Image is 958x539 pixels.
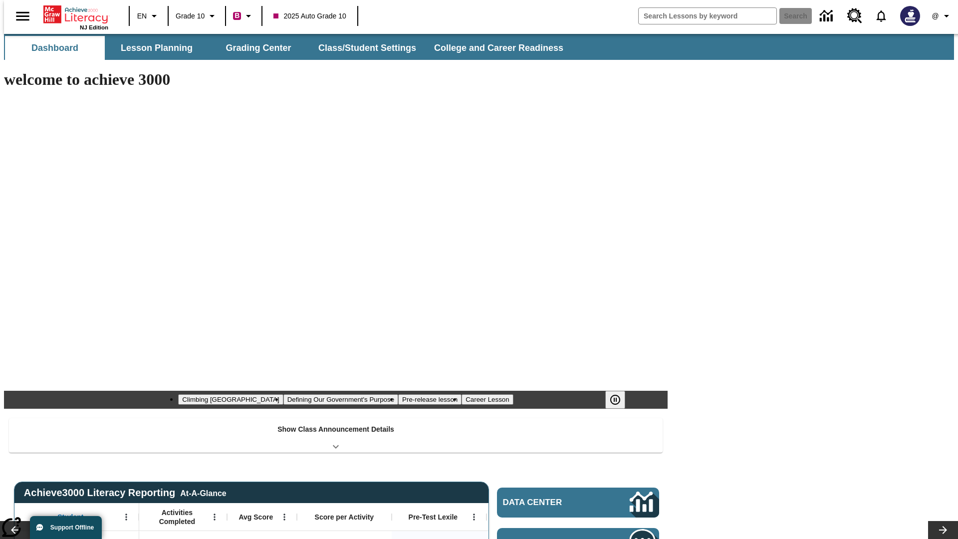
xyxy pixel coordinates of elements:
button: Slide 4 Career Lesson [462,394,513,405]
div: SubNavbar [4,36,572,60]
a: Data Center [814,2,841,30]
button: Dashboard [5,36,105,60]
div: SubNavbar [4,34,954,60]
button: Pause [605,391,625,409]
span: EN [137,11,147,21]
div: Pause [605,391,635,409]
button: Class/Student Settings [310,36,424,60]
button: Slide 3 Pre-release lesson [398,394,462,405]
span: 2025 Auto Grade 10 [273,11,346,21]
span: @ [932,11,939,21]
button: Support Offline [30,516,102,539]
span: Grade 10 [176,11,205,21]
a: Data Center [497,488,659,518]
span: Data Center [503,498,596,508]
input: search field [639,8,776,24]
a: Home [43,4,108,24]
span: NJ Edition [80,24,108,30]
span: B [235,9,239,22]
button: Slide 2 Defining Our Government's Purpose [283,394,398,405]
div: Show Class Announcement Details [9,418,663,453]
button: Slide 1 Climbing Mount Tai [178,394,283,405]
span: Pre-Test Lexile [409,513,458,522]
button: Grading Center [209,36,308,60]
button: Profile/Settings [926,7,958,25]
div: At-A-Glance [180,487,226,498]
span: Score per Activity [315,513,374,522]
span: Support Offline [50,524,94,531]
button: Boost Class color is violet red. Change class color [229,7,258,25]
button: Lesson Planning [107,36,207,60]
span: Avg Score [239,513,273,522]
button: Open Menu [207,510,222,525]
button: Select a new avatar [894,3,926,29]
button: Lesson carousel, Next [928,521,958,539]
a: Notifications [868,3,894,29]
button: Open Menu [467,510,481,525]
button: Open Menu [277,510,292,525]
button: College and Career Readiness [426,36,571,60]
button: Grade: Grade 10, Select a grade [172,7,222,25]
span: Student [57,513,83,522]
img: Avatar [900,6,920,26]
button: Language: EN, Select a language [133,7,165,25]
span: Achieve3000 Literacy Reporting [24,487,227,499]
a: Resource Center, Will open in new tab [841,2,868,29]
span: Activities Completed [144,508,210,526]
div: Home [43,3,108,30]
button: Open side menu [8,1,37,31]
button: Open Menu [119,510,134,525]
p: Show Class Announcement Details [277,424,394,435]
h1: welcome to achieve 3000 [4,70,668,89]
